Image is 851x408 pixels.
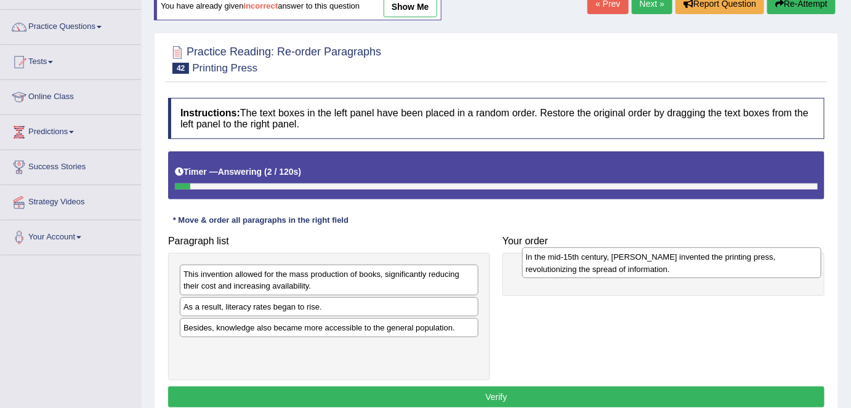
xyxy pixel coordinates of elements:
a: Predictions [1,115,141,146]
div: This invention allowed for the mass production of books, significantly reducing their cost and in... [180,265,478,295]
div: In the mid-15th century, [PERSON_NAME] invented the printing press, revolutionizing the spread of... [522,247,821,278]
small: Printing Press [192,62,257,74]
h4: Your order [502,236,825,247]
a: Online Class [1,80,141,111]
span: 42 [172,63,189,74]
h4: The text boxes in the left panel have been placed in a random order. Restore the original order b... [168,98,825,139]
h4: Paragraph list [168,236,490,247]
b: ) [299,167,302,177]
div: Besides, knowledge also became more accessible to the general population. [180,318,478,337]
a: Tests [1,45,141,76]
b: Answering [218,167,262,177]
b: ( [264,167,267,177]
a: Strategy Videos [1,185,141,216]
a: Practice Questions [1,10,141,41]
b: Instructions: [180,108,240,118]
h2: Practice Reading: Re-order Paragraphs [168,43,381,74]
div: As a result, literacy rates began to rise. [180,297,478,316]
button: Verify [168,386,825,407]
div: * Move & order all paragraphs in the right field [168,215,353,226]
b: 2 / 120s [267,167,299,177]
b: incorrect [244,2,278,11]
a: Your Account [1,220,141,251]
a: Success Stories [1,150,141,181]
h5: Timer — [175,167,301,177]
